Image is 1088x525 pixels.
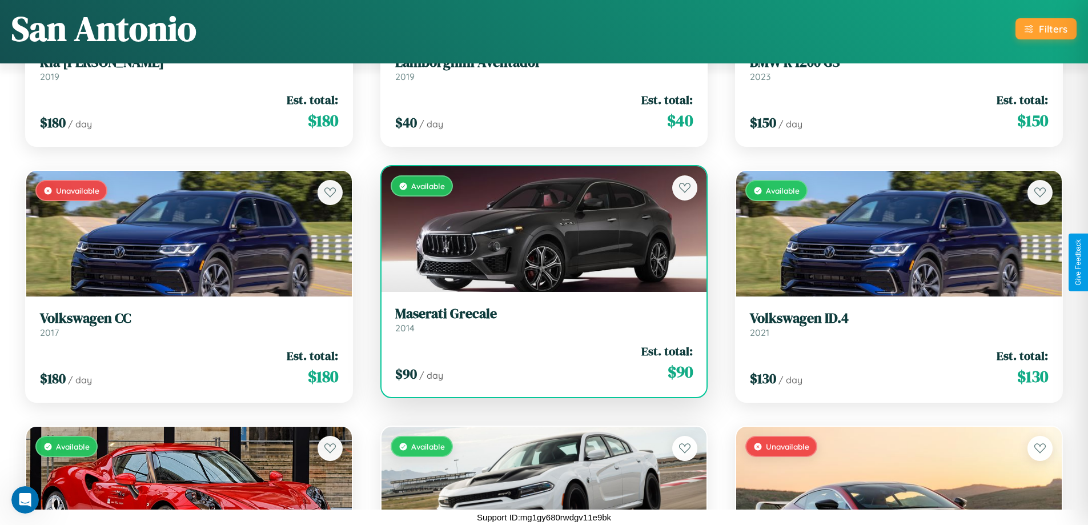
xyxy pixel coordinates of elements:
[997,91,1048,108] span: Est. total:
[11,486,39,514] iframe: Intercom live chat
[997,347,1048,364] span: Est. total:
[750,310,1048,327] h3: Volkswagen ID.4
[778,374,802,386] span: / day
[778,118,802,130] span: / day
[40,310,338,327] h3: Volkswagen CC
[766,186,800,195] span: Available
[40,54,338,82] a: Kia [PERSON_NAME]2019
[40,71,59,82] span: 2019
[395,54,693,82] a: Lamborghini Aventador2019
[287,91,338,108] span: Est. total:
[308,109,338,132] span: $ 180
[308,365,338,388] span: $ 180
[766,442,809,451] span: Unavailable
[1017,109,1048,132] span: $ 150
[395,364,417,383] span: $ 90
[68,118,92,130] span: / day
[750,327,769,338] span: 2021
[750,369,776,388] span: $ 130
[641,343,693,359] span: Est. total:
[1017,365,1048,388] span: $ 130
[40,310,338,338] a: Volkswagen CC2017
[68,374,92,386] span: / day
[395,322,415,334] span: 2014
[411,442,445,451] span: Available
[40,327,59,338] span: 2017
[56,186,99,195] span: Unavailable
[419,118,443,130] span: / day
[750,71,770,82] span: 2023
[477,510,611,525] p: Support ID: mg1gy680rwdgv11e9bk
[1039,23,1067,35] div: Filters
[419,370,443,381] span: / day
[395,71,415,82] span: 2019
[668,360,693,383] span: $ 90
[750,310,1048,338] a: Volkswagen ID.42021
[641,91,693,108] span: Est. total:
[395,113,417,132] span: $ 40
[750,54,1048,82] a: BMW R 1200 GS2023
[56,442,90,451] span: Available
[395,306,693,334] a: Maserati Grecale2014
[1074,239,1082,286] div: Give Feedback
[40,113,66,132] span: $ 180
[750,113,776,132] span: $ 150
[287,347,338,364] span: Est. total:
[667,109,693,132] span: $ 40
[411,181,445,191] span: Available
[1015,18,1077,39] button: Filters
[11,5,196,52] h1: San Antonio
[40,369,66,388] span: $ 180
[395,306,693,322] h3: Maserati Grecale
